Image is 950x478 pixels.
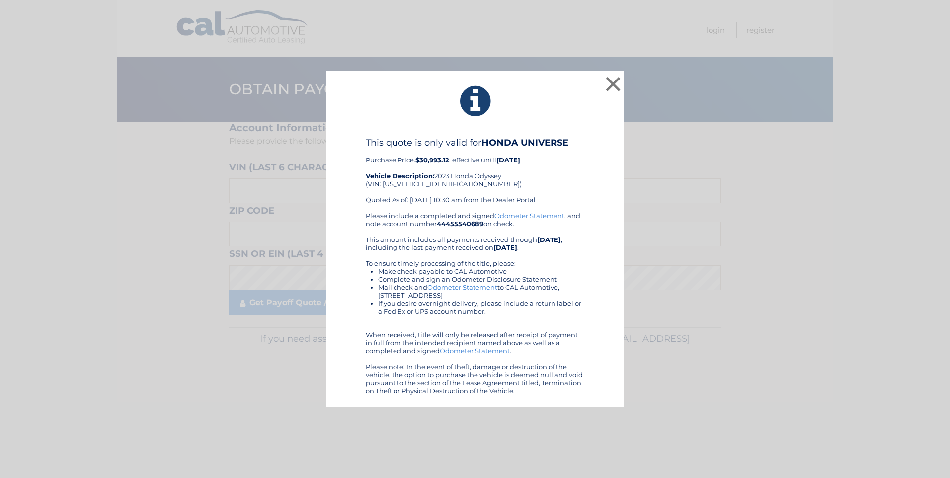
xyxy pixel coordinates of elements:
div: Please include a completed and signed , and note account number on check. This amount includes al... [366,212,584,395]
div: Purchase Price: , effective until 2023 Honda Odyssey (VIN: [US_VEHICLE_IDENTIFICATION_NUMBER]) Qu... [366,137,584,212]
li: Mail check and to CAL Automotive, [STREET_ADDRESS] [378,283,584,299]
li: If you desire overnight delivery, please include a return label or a Fed Ex or UPS account number. [378,299,584,315]
b: [DATE] [496,156,520,164]
li: Complete and sign an Odometer Disclosure Statement [378,275,584,283]
b: [DATE] [537,236,561,243]
b: HONDA UNIVERSE [481,137,568,148]
button: × [603,74,623,94]
a: Odometer Statement [494,212,564,220]
li: Make check payable to CAL Automotive [378,267,584,275]
strong: Vehicle Description: [366,172,434,180]
b: $30,993.12 [415,156,449,164]
h4: This quote is only valid for [366,137,584,148]
b: [DATE] [493,243,517,251]
b: 44455540689 [437,220,483,228]
a: Odometer Statement [427,283,497,291]
a: Odometer Statement [440,347,510,355]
